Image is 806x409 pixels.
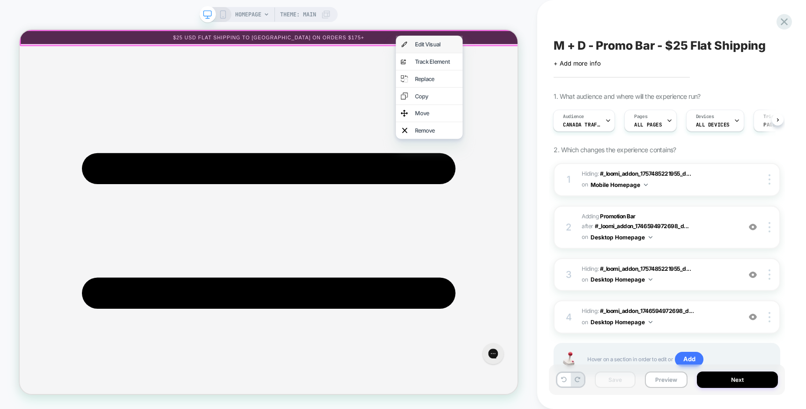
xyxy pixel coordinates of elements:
div: 4 [564,309,573,326]
span: AFTER [582,223,593,230]
div: Move [527,106,584,116]
span: Hiding : [582,169,736,191]
img: copy element [508,82,518,94]
img: close [769,312,770,322]
button: Preview [645,372,688,388]
span: Page Load [763,121,791,128]
span: Hiding : [582,264,736,286]
div: Remove [527,129,584,139]
span: Devices [696,113,714,120]
span: #_loomi_addon_1746594972698_d... [600,307,694,314]
span: Theme: MAIN [280,7,316,22]
img: visual edit [508,13,518,25]
span: #_loomi_addon_1746594972698_d... [595,223,689,230]
span: ALL PAGES [634,121,662,128]
span: Audience [563,113,584,120]
span: #_loomi_addon_1757485221955_d... [600,265,691,272]
img: close [769,174,770,185]
img: remove element [510,128,517,140]
div: Copy [527,83,584,93]
span: Add [675,352,703,367]
button: Gorgias live chat [5,3,33,31]
span: + Add more info [554,59,600,67]
img: crossed eye [749,223,757,231]
button: Mobile Homepage [591,179,648,191]
span: M + D - Promo Bar - $25 Flat Shipping [554,38,766,52]
span: on [582,232,588,242]
span: ALL DEVICES [696,121,730,128]
img: down arrow [649,278,652,281]
span: on [582,179,588,190]
div: 1 [564,171,573,188]
img: crossed eye [749,271,757,279]
img: Joystick [559,352,578,366]
span: Hover on a section in order to edit or [587,352,770,367]
span: #_loomi_addon_1757485221955_d... [600,170,691,177]
span: on [582,317,588,327]
span: Pages [634,113,647,120]
div: Edit Visual [527,15,584,24]
img: down arrow [644,184,648,186]
span: Adding [582,213,636,220]
span: Trigger [763,113,782,120]
div: 3 [564,266,573,283]
button: Save [595,372,636,388]
div: 2 [564,219,573,236]
img: down arrow [649,236,652,238]
img: crossed eye [749,313,757,321]
span: on [582,275,588,285]
button: Next [697,372,778,388]
span: HOMEPAGE [235,7,261,22]
img: move element [508,105,518,117]
img: close [769,269,770,280]
span: 1. What audience and where will the experience run? [554,92,700,100]
button: Desktop Homepage [591,316,652,328]
button: Desktop Homepage [591,274,652,285]
div: Track Element [527,37,584,47]
img: down arrow [649,321,652,323]
span: Canada Traffic [563,121,600,128]
span: Hiding : [582,306,736,328]
button: Desktop Homepage [591,231,652,243]
img: replace element [508,59,518,71]
span: 2. Which changes the experience contains? [554,146,676,154]
img: close [769,222,770,232]
div: Replace [527,60,584,70]
b: Promotion Bar [600,213,636,220]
